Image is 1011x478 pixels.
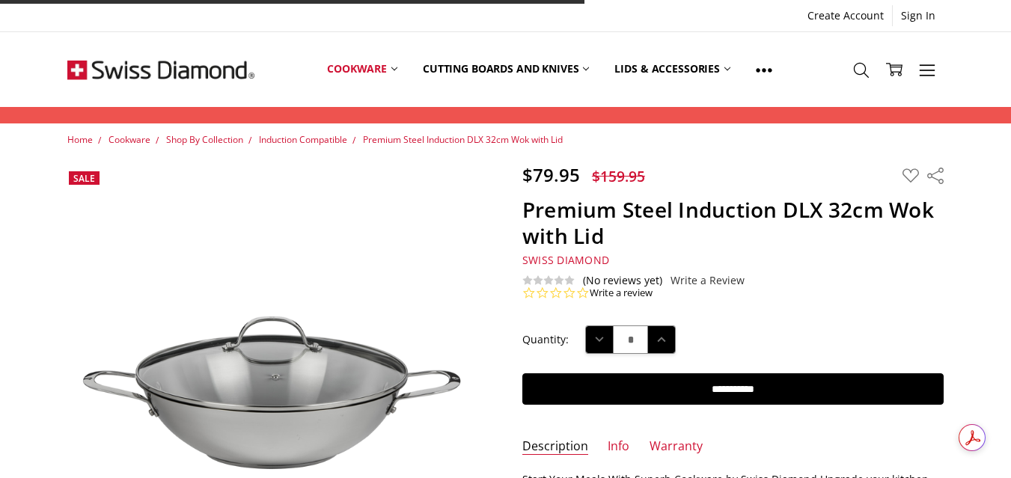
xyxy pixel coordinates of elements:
a: Show All [743,36,785,103]
a: Home [67,133,93,146]
a: Info [608,438,629,456]
a: Lids & Accessories [602,36,742,102]
a: Cookware [314,36,410,102]
a: Warranty [650,438,703,456]
a: Cookware [109,133,150,146]
label: Quantity: [522,331,569,348]
a: Induction Compatible [259,133,347,146]
a: Write a review [590,287,653,300]
span: Sale [73,172,95,185]
span: Swiss Diamond [522,253,609,267]
a: Create Account [799,5,892,26]
a: Premium Steel Induction DLX 32cm Wok with Lid [363,133,563,146]
span: $79.95 [522,162,580,187]
h1: Premium Steel Induction DLX 32cm Wok with Lid [522,197,944,249]
a: Shop By Collection [166,133,243,146]
a: Sign In [893,5,944,26]
a: Description [522,438,588,456]
span: $159.95 [592,166,645,186]
a: Write a Review [671,275,745,287]
a: Cutting boards and knives [410,36,602,102]
img: Free Shipping On Every Order [67,32,254,107]
span: (No reviews yet) [583,275,662,287]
